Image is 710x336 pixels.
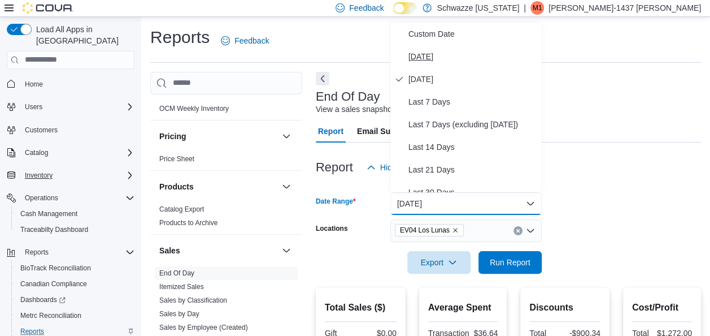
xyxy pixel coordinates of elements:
[20,311,81,320] span: Metrc Reconciliation
[25,80,43,89] span: Home
[408,50,537,63] span: [DATE]
[316,104,481,115] div: View a sales snapshot for a date or date range.
[20,123,134,137] span: Customers
[159,296,227,305] span: Sales by Classification
[362,156,444,179] button: Hide Parameters
[150,152,302,170] div: Pricing
[533,1,542,15] span: M1
[159,245,180,256] h3: Sales
[393,14,394,15] span: Dark Mode
[16,293,70,307] a: Dashboards
[316,72,329,85] button: Next
[526,226,535,235] button: Open list of options
[159,104,229,113] span: OCM Weekly Inventory
[25,193,58,203] span: Operations
[318,120,343,143] span: Report
[408,72,537,86] span: [DATE]
[357,120,429,143] span: Email Subscription
[159,296,227,304] a: Sales by Classification
[280,244,293,257] button: Sales
[20,77,134,91] span: Home
[530,1,544,15] div: Mariah-1437 Marquez
[16,261,134,275] span: BioTrack Reconciliation
[25,126,58,135] span: Customers
[325,301,397,315] h2: Total Sales ($)
[159,218,217,227] span: Products to Archive
[20,100,47,114] button: Users
[159,154,194,163] span: Price Sheet
[159,269,194,277] a: End Of Day
[20,264,91,273] span: BioTrack Reconciliation
[20,123,62,137] a: Customers
[11,276,139,292] button: Canadian Compliance
[16,223,93,236] a: Traceabilty Dashboard
[490,257,530,268] span: Run Report
[159,155,194,163] a: Price Sheet
[2,167,139,183] button: Inventory
[20,146,53,160] button: Catalog
[159,310,199,318] a: Sales by Day
[400,225,450,236] span: EV04 Los Lunas
[150,102,302,120] div: OCM
[20,225,88,234] span: Traceabilty Dashboard
[2,190,139,206] button: Operations
[428,301,498,315] h2: Average Spent
[11,206,139,222] button: Cash Management
[25,148,48,157] span: Catalog
[20,279,87,288] span: Canadian Compliance
[20,191,63,205] button: Operations
[159,205,204,213] a: Catalog Export
[390,192,542,215] button: [DATE]
[11,222,139,238] button: Traceabilty Dashboard
[11,308,139,324] button: Metrc Reconciliation
[159,309,199,318] span: Sales by Day
[16,207,134,221] span: Cash Management
[216,29,273,52] a: Feedback
[23,2,73,14] img: Cova
[16,277,92,291] a: Canadian Compliance
[632,301,692,315] h2: Cost/Profit
[159,269,194,278] span: End Of Day
[159,131,186,142] h3: Pricing
[408,163,537,176] span: Last 21 Days
[478,251,542,274] button: Run Report
[20,245,53,259] button: Reports
[159,282,204,291] span: Itemized Sales
[159,219,217,227] a: Products to Archive
[234,35,269,46] span: Feedback
[20,169,134,182] span: Inventory
[408,186,537,199] span: Last 30 Days
[16,309,134,322] span: Metrc Reconciliation
[20,100,134,114] span: Users
[159,323,248,332] span: Sales by Employee (Created)
[316,161,353,174] h3: Report
[16,277,134,291] span: Canadian Compliance
[408,118,537,131] span: Last 7 Days (excluding [DATE])
[2,76,139,92] button: Home
[316,224,348,233] label: Locations
[11,292,139,308] a: Dashboards
[159,324,248,331] a: Sales by Employee (Created)
[159,245,277,256] button: Sales
[408,95,537,109] span: Last 7 Days
[32,24,134,46] span: Load All Apps in [GEOGRAPHIC_DATA]
[529,301,600,315] h2: Discounts
[20,245,134,259] span: Reports
[390,23,542,192] div: Select listbox
[20,209,77,218] span: Cash Management
[280,180,293,193] button: Products
[548,1,701,15] p: [PERSON_NAME]-1437 [PERSON_NAME]
[16,207,82,221] a: Cash Management
[2,244,139,260] button: Reports
[316,90,380,104] h3: End Of Day
[159,105,229,113] a: OCM Weekly Inventory
[16,261,95,275] a: BioTrack Reconciliation
[524,1,526,15] p: |
[25,171,53,180] span: Inventory
[11,260,139,276] button: BioTrack Reconciliation
[452,227,459,234] button: Remove EV04 Los Lunas from selection in this group
[25,102,42,111] span: Users
[150,26,210,49] h1: Reports
[280,130,293,143] button: Pricing
[159,181,194,192] h3: Products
